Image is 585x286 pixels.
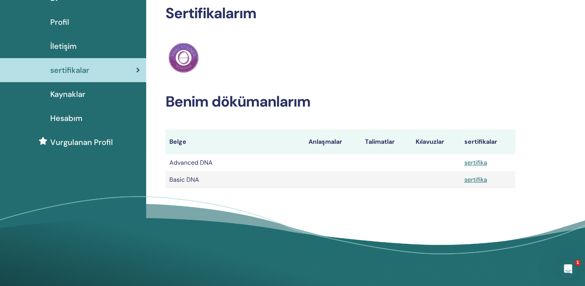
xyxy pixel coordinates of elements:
span: Vurgulanan Profil [50,136,113,148]
img: Practitioner [169,43,199,73]
span: sertifikalar [50,64,89,76]
span: Profil [50,16,69,28]
span: Hesabım [50,112,82,124]
th: Belge [165,129,305,154]
th: Kılavuzlar [411,129,460,154]
th: Anlaşmalar [305,129,361,154]
span: İletişim [50,40,77,52]
iframe: Intercom live chat [559,260,577,278]
th: sertifikalar [460,129,515,154]
span: Kaynaklar [50,88,85,100]
a: sertifika [464,176,487,184]
h2: Benim dökümanlarım [165,93,515,111]
td: Basic DNA [165,171,305,188]
td: Advanced DNA [165,154,305,171]
th: Talimatlar [361,129,412,154]
h2: Sertifikalarım [165,5,515,22]
span: 1 [575,260,581,266]
a: sertifika [464,159,487,167]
